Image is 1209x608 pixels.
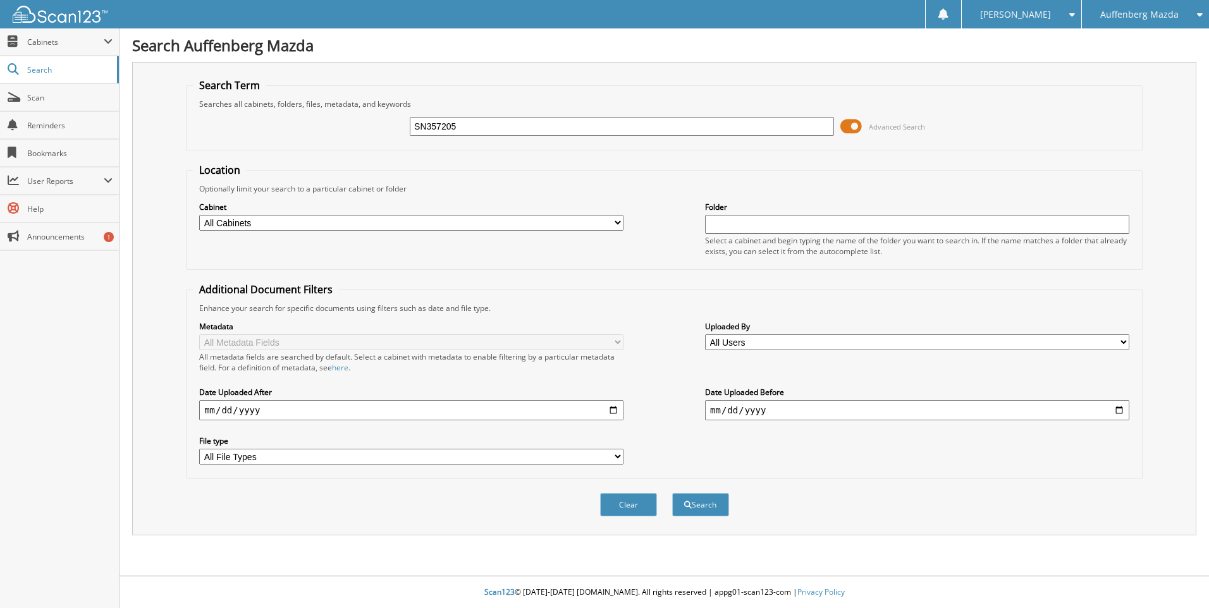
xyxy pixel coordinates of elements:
[199,387,623,398] label: Date Uploaded After
[132,35,1196,56] h1: Search Auffenberg Mazda
[27,37,104,47] span: Cabinets
[705,202,1129,212] label: Folder
[27,64,111,75] span: Search
[27,92,113,103] span: Scan
[27,148,113,159] span: Bookmarks
[193,99,1136,109] div: Searches all cabinets, folders, files, metadata, and keywords
[199,400,623,420] input: start
[27,120,113,131] span: Reminders
[600,493,657,516] button: Clear
[27,231,113,242] span: Announcements
[869,122,925,131] span: Advanced Search
[120,577,1209,608] div: © [DATE]-[DATE] [DOMAIN_NAME]. All rights reserved | appg01-scan123-com |
[193,183,1136,194] div: Optionally limit your search to a particular cabinet or folder
[27,204,113,214] span: Help
[104,232,114,242] div: 1
[1100,11,1179,18] span: Auffenberg Mazda
[13,6,107,23] img: scan123-logo-white.svg
[332,362,348,373] a: here
[705,321,1129,332] label: Uploaded By
[199,435,623,446] label: File type
[27,176,104,186] span: User Reports
[193,283,339,296] legend: Additional Document Filters
[199,351,623,373] div: All metadata fields are searched by default. Select a cabinet with metadata to enable filtering b...
[980,11,1051,18] span: [PERSON_NAME]
[199,202,623,212] label: Cabinet
[672,493,729,516] button: Search
[193,163,247,177] legend: Location
[705,400,1129,420] input: end
[797,587,845,597] a: Privacy Policy
[193,303,1136,313] div: Enhance your search for specific documents using filters such as date and file type.
[705,387,1129,398] label: Date Uploaded Before
[484,587,515,597] span: Scan123
[193,78,266,92] legend: Search Term
[199,321,623,332] label: Metadata
[705,235,1129,257] div: Select a cabinet and begin typing the name of the folder you want to search in. If the name match...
